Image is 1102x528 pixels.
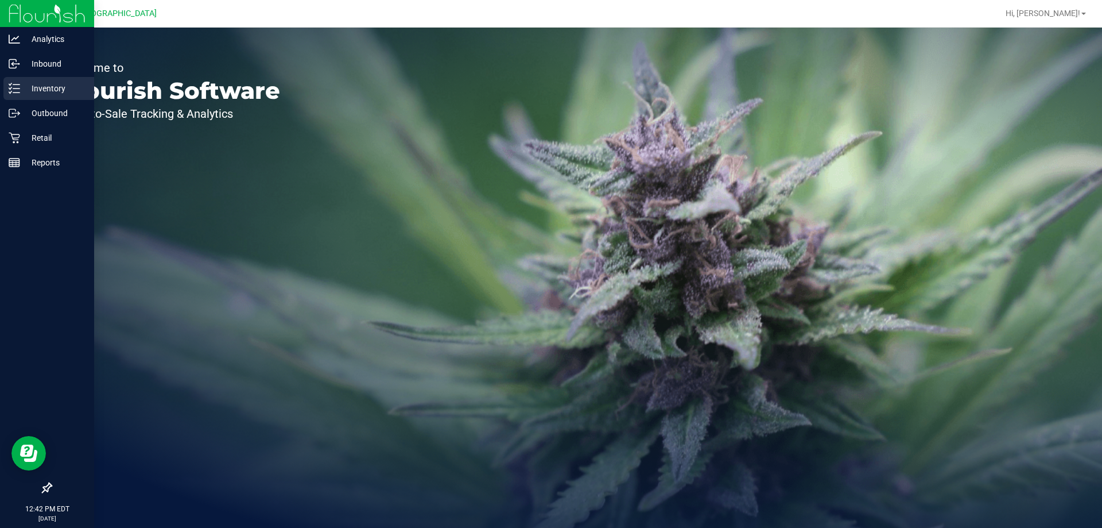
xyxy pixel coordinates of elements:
[20,82,89,95] p: Inventory
[62,79,280,102] p: Flourish Software
[5,504,89,514] p: 12:42 PM EDT
[20,131,89,145] p: Retail
[20,156,89,169] p: Reports
[62,62,280,74] p: Welcome to
[9,58,20,70] inline-svg: Inbound
[20,32,89,46] p: Analytics
[20,57,89,71] p: Inbound
[62,108,280,120] p: Seed-to-Sale Tracking & Analytics
[78,9,157,18] span: [GEOGRAPHIC_DATA]
[9,33,20,45] inline-svg: Analytics
[9,157,20,168] inline-svg: Reports
[9,107,20,119] inline-svg: Outbound
[11,436,46,471] iframe: Resource center
[20,106,89,120] p: Outbound
[9,83,20,94] inline-svg: Inventory
[1006,9,1080,18] span: Hi, [PERSON_NAME]!
[9,132,20,144] inline-svg: Retail
[5,514,89,523] p: [DATE]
